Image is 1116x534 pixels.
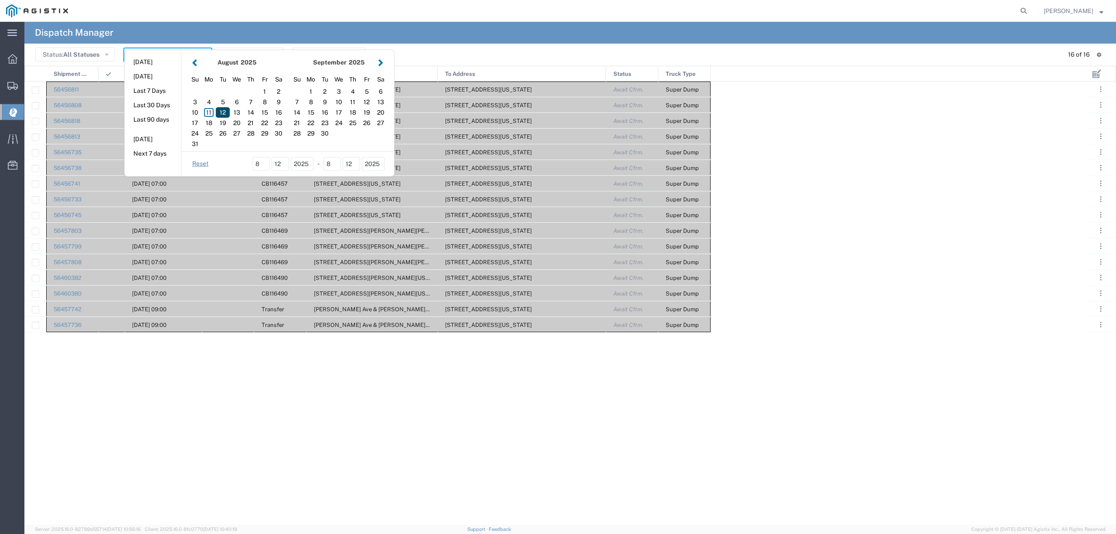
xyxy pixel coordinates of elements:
div: 5 [360,86,374,97]
div: Sunday [290,73,304,86]
button: ... [1095,287,1107,299]
div: 16 of 16 [1068,50,1090,59]
div: 13 [230,107,244,118]
div: Wednesday [230,73,244,86]
span: CB116469 [262,243,288,250]
span: 89 Lincoln Blvd, Lincoln, California, United States [445,196,532,203]
span: . . . [1100,241,1102,252]
div: 31 [188,139,202,149]
div: 1 [258,86,272,97]
span: . . . [1100,163,1102,173]
div: 18 [346,107,360,118]
span: 08/12/2025, 07:00 [132,243,167,250]
span: 308 W Alluvial Ave, Clovis, California, 93611, United States [445,306,532,313]
span: 89 Lincoln Blvd, Lincoln, California, United States [445,165,532,171]
span: . . . [1100,320,1102,330]
span: Super Dump [666,212,699,218]
span: . . . [1100,100,1102,110]
div: 29 [304,128,318,139]
button: ... [1095,319,1107,331]
div: 9 [272,97,286,107]
h4: Dispatch Manager [35,22,113,44]
div: Saturday [374,73,388,86]
span: CB116469 [262,228,288,234]
span: CB116490 [262,275,288,281]
span: 08/12/2025, 07:00 [132,228,167,234]
button: Next 7 days [125,147,181,160]
div: 30 [272,128,286,139]
a: 56456733 [54,196,82,203]
span: Await Cfrm. [613,228,643,234]
span: Super Dump [666,306,699,313]
span: . . . [1100,257,1102,267]
div: 24 [188,128,202,139]
a: 56456741 [54,180,80,187]
span: Await Cfrm. [613,180,643,187]
span: Await Cfrm. [613,86,643,93]
span: 4200 Cincinatti Ave, Rocklin, California, 95765, United States [314,212,401,218]
input: yyyy [291,157,313,171]
a: 56456745 [54,212,82,218]
input: dd [343,157,360,171]
span: 08/12/2025, 07:00 [132,259,167,265]
span: 8 East River Place West, Fresno, California, United States [445,133,532,140]
span: CB116457 [262,212,288,218]
button: ... [1095,115,1107,127]
span: 308 W Alluvial Ave, Clovis, California, 93611, United States [445,259,532,265]
button: Last 7 Days [125,84,181,98]
span: [DATE] 10:56:16 [107,527,141,532]
button: [PERSON_NAME] [1043,6,1104,16]
a: 56460382 [54,275,82,281]
span: De Wolf Ave & E. Donner Ave, Clovis, California, United States [314,322,512,328]
div: 18 [202,118,216,128]
span: All Statuses [63,51,99,58]
div: 28 [290,128,304,139]
div: 23 [272,118,286,128]
div: Thursday [346,73,360,86]
span: Await Cfrm. [613,275,643,281]
a: Support [467,527,489,532]
div: 17 [332,107,346,118]
a: 56460380 [54,290,82,297]
div: 10 [332,97,346,107]
button: ... [1095,256,1107,268]
div: 6 [230,97,244,107]
div: Sunday [188,73,202,86]
div: 10 [188,107,202,118]
div: 19 [216,118,230,128]
span: 08/12/2025, 07:00 [132,196,167,203]
button: ... [1095,303,1107,315]
span: . . . [1100,178,1102,189]
span: 08/12/2025, 09:00 [132,322,167,328]
span: Server: 2025.16.0-82789e55714 [35,527,141,532]
button: [DATE] [125,70,181,83]
div: Saturday [272,73,286,86]
span: . . . [1100,116,1102,126]
a: Feedback [489,527,511,532]
button: [DATE] [125,133,181,146]
button: ... [1095,99,1107,111]
span: Super Dump [666,165,699,171]
span: - [317,159,320,168]
input: dd [272,157,289,171]
button: ... [1095,193,1107,205]
span: Client: 2025.16.0-8fc0770 [145,527,237,532]
button: Last 30 Days [125,99,181,112]
span: Await Cfrm. [613,165,643,171]
span: . . . [1100,194,1102,204]
div: 12 [216,107,230,118]
span: 8 East River Place West, Fresno, California, United States [445,86,532,93]
span: Status [613,66,631,82]
span: . . . [1100,147,1102,157]
span: Super Dump [666,118,699,124]
div: 12 [360,97,374,107]
input: mm [252,157,270,171]
div: 3 [332,86,346,97]
button: ... [1095,177,1107,190]
a: 56456818 [54,118,80,124]
span: 08/12/2025, 07:00 [132,212,167,218]
span: 2025 [349,59,364,66]
div: 20 [374,107,388,118]
span: 4200 Cincinatti Ave, Rocklin, California, 95765, United States [314,196,401,203]
div: Friday [360,73,374,86]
